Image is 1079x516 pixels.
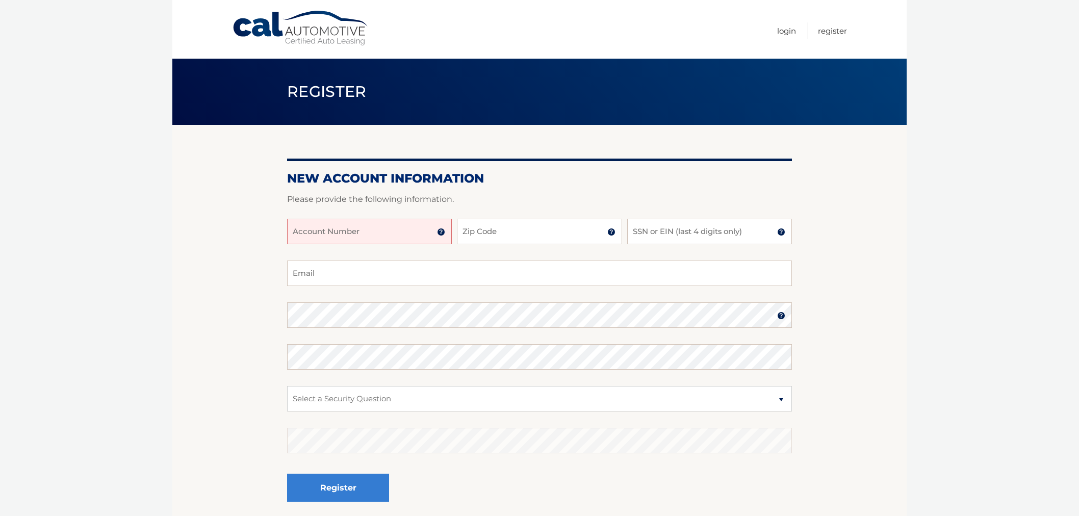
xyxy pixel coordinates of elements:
img: tooltip.svg [437,228,445,236]
input: Zip Code [457,219,622,244]
p: Please provide the following information. [287,192,792,207]
h2: New Account Information [287,171,792,186]
input: Email [287,261,792,286]
input: SSN or EIN (last 4 digits only) [627,219,792,244]
span: Register [287,82,367,101]
a: Register [818,22,847,39]
img: tooltip.svg [777,228,785,236]
img: tooltip.svg [607,228,615,236]
input: Account Number [287,219,452,244]
button: Register [287,474,389,502]
img: tooltip.svg [777,312,785,320]
a: Cal Automotive [232,10,370,46]
a: Login [777,22,796,39]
